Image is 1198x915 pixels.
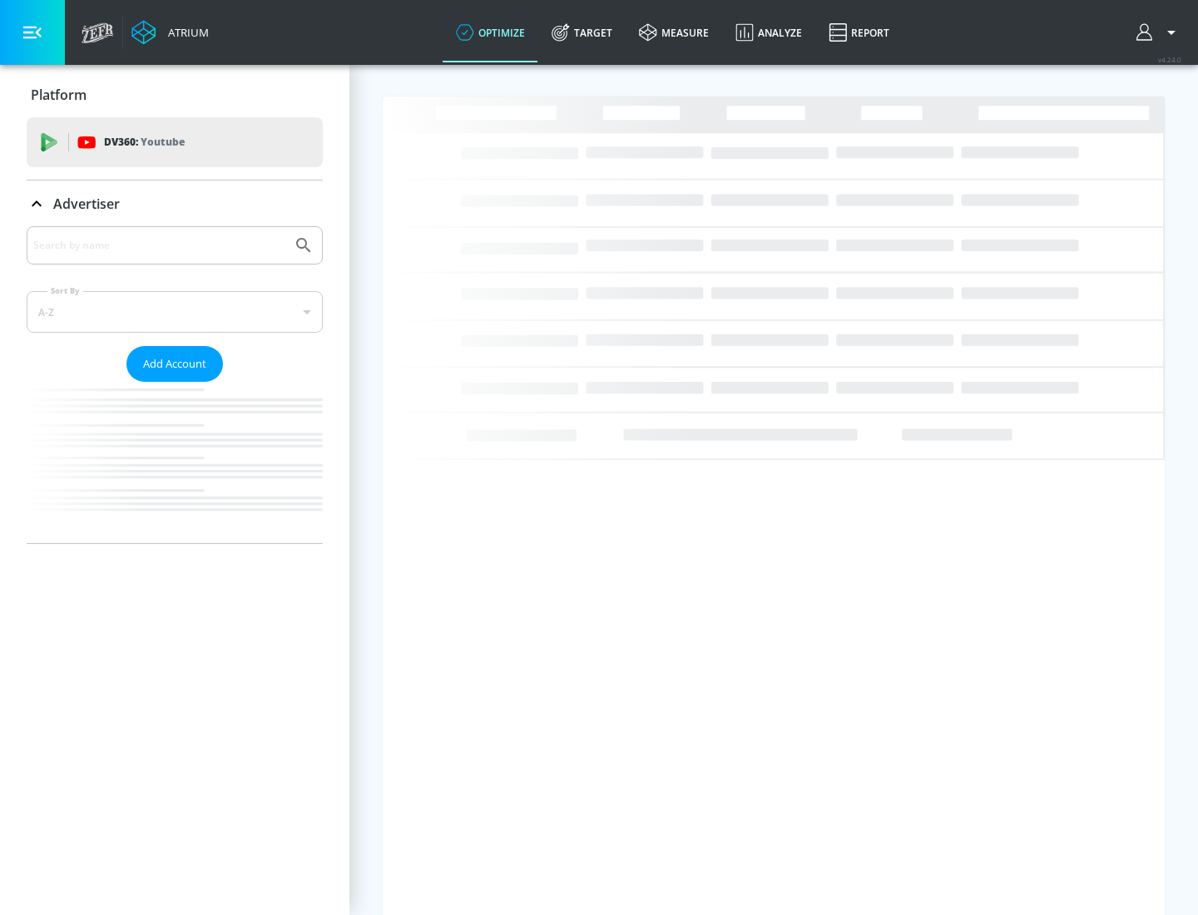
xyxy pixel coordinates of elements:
[141,133,185,151] p: Youtube
[27,181,323,227] div: Advertiser
[443,2,538,62] a: optimize
[27,72,323,118] div: Platform
[33,235,285,256] input: Search by name
[126,346,223,382] button: Add Account
[626,2,722,62] a: measure
[47,285,83,296] label: Sort By
[27,117,323,167] div: DV360: Youtube
[27,291,323,333] div: A-Z
[538,2,626,62] a: Target
[104,133,185,151] p: DV360:
[27,382,323,543] nav: list of Advertiser
[161,25,209,40] div: Atrium
[722,2,815,62] a: Analyze
[143,354,206,373] span: Add Account
[27,226,323,543] div: Advertiser
[31,86,87,104] p: Platform
[131,20,209,45] a: Atrium
[815,2,903,62] a: Report
[53,195,120,213] p: Advertiser
[1158,55,1181,64] span: v 4.24.0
